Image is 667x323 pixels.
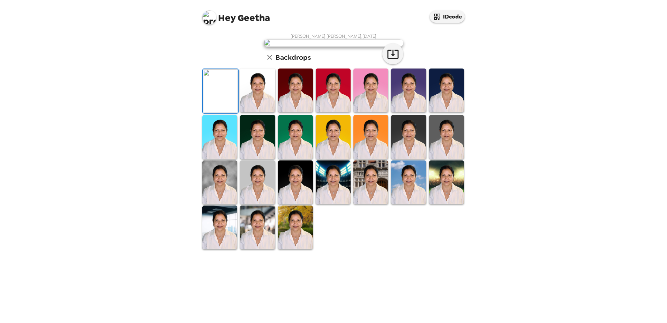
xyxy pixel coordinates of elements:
button: IDcode [430,10,465,23]
img: Original [203,69,238,113]
span: [PERSON_NAME] [PERSON_NAME] , [DATE] [291,33,376,39]
img: user [264,39,403,47]
span: Geetha [202,7,270,23]
h6: Backdrops [276,52,311,63]
img: profile pic [202,10,216,24]
span: Hey [218,12,235,24]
